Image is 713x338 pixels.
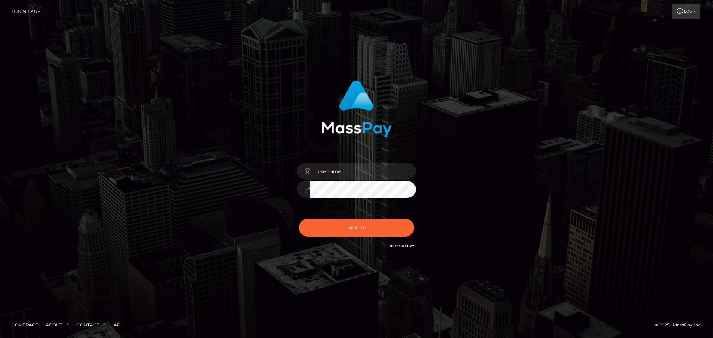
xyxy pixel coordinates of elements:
[8,319,41,331] a: Homepage
[74,319,109,331] a: Contact Us
[655,321,707,329] div: © 2025 , MassPay Inc.
[111,319,125,331] a: API
[299,219,414,237] button: Sign in
[12,4,40,19] a: Login Page
[672,4,700,19] a: Login
[310,163,416,180] input: Username...
[321,80,392,137] img: MassPay Login
[389,244,414,249] a: Need Help?
[43,319,72,331] a: About Us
